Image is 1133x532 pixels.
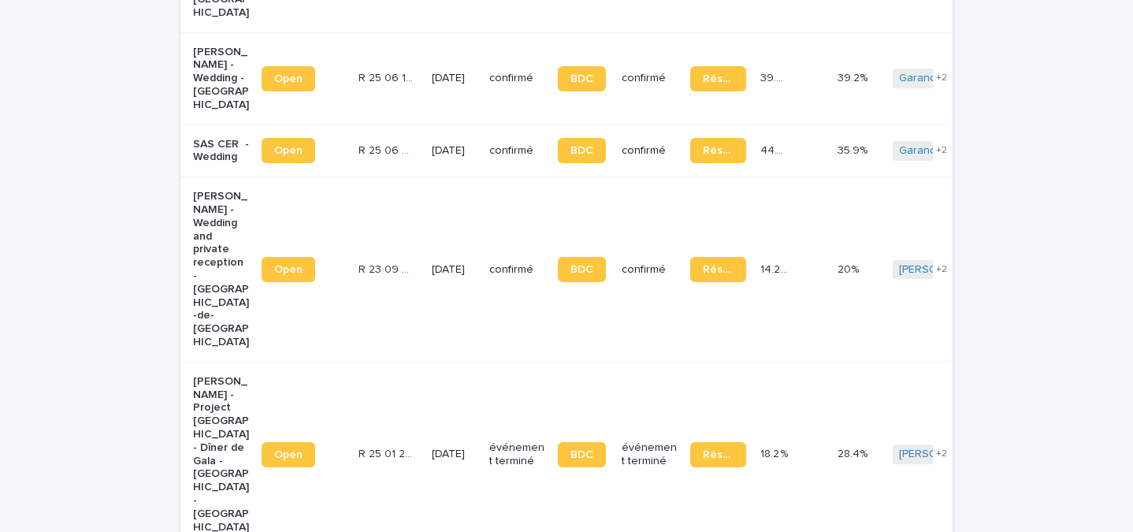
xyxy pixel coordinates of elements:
[274,264,303,275] span: Open
[262,66,315,91] a: Open
[936,265,947,274] span: + 2
[703,264,734,275] span: Réservation
[489,263,545,277] p: confirmé
[703,145,734,156] span: Réservation
[358,69,418,85] p: R 25 06 1692
[432,72,477,85] p: [DATE]
[838,141,871,158] p: 35.9%
[690,257,746,282] a: Réservation
[622,144,678,158] p: confirmé
[703,449,734,460] span: Réservation
[690,66,746,91] a: Réservation
[358,260,418,277] p: R 23 09 2403
[558,138,606,163] a: BDC
[838,260,862,277] p: 20%
[690,138,746,163] a: Réservation
[193,46,249,112] p: [PERSON_NAME] - Wedding - [GEOGRAPHIC_DATA]
[489,441,545,468] p: événement terminé
[274,145,303,156] span: Open
[622,263,678,277] p: confirmé
[690,442,746,467] a: Réservation
[936,449,947,459] span: + 2
[899,263,985,277] a: [PERSON_NAME]
[489,144,545,158] p: confirmé
[262,257,315,282] a: Open
[489,72,545,85] p: confirmé
[570,449,593,460] span: BDC
[899,72,984,85] a: Garance Oboeuf
[432,144,477,158] p: [DATE]
[358,141,418,158] p: R 25 06 2167
[193,138,249,165] p: SAS CER - Wedding
[899,448,985,461] a: [PERSON_NAME]
[936,73,947,83] span: + 2
[838,69,871,85] p: 39.2%
[558,66,606,91] a: BDC
[262,442,315,467] a: Open
[193,190,249,349] p: [PERSON_NAME] - Wedding and private reception - [GEOGRAPHIC_DATA]-de-[GEOGRAPHIC_DATA]
[570,73,593,84] span: BDC
[760,141,792,158] p: 44.7 %
[570,145,593,156] span: BDC
[622,441,678,468] p: événement terminé
[838,445,871,461] p: 28.4%
[262,138,315,163] a: Open
[432,448,477,461] p: [DATE]
[358,445,418,461] p: R 25 01 2131
[570,264,593,275] span: BDC
[760,69,792,85] p: 39.2 %
[274,73,303,84] span: Open
[558,442,606,467] a: BDC
[274,449,303,460] span: Open
[622,72,678,85] p: confirmé
[760,445,791,461] p: 18.2 %
[558,257,606,282] a: BDC
[432,263,477,277] p: [DATE]
[899,144,984,158] a: Garance Oboeuf
[760,260,792,277] p: 14.2 %
[703,73,734,84] span: Réservation
[936,146,947,155] span: + 2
